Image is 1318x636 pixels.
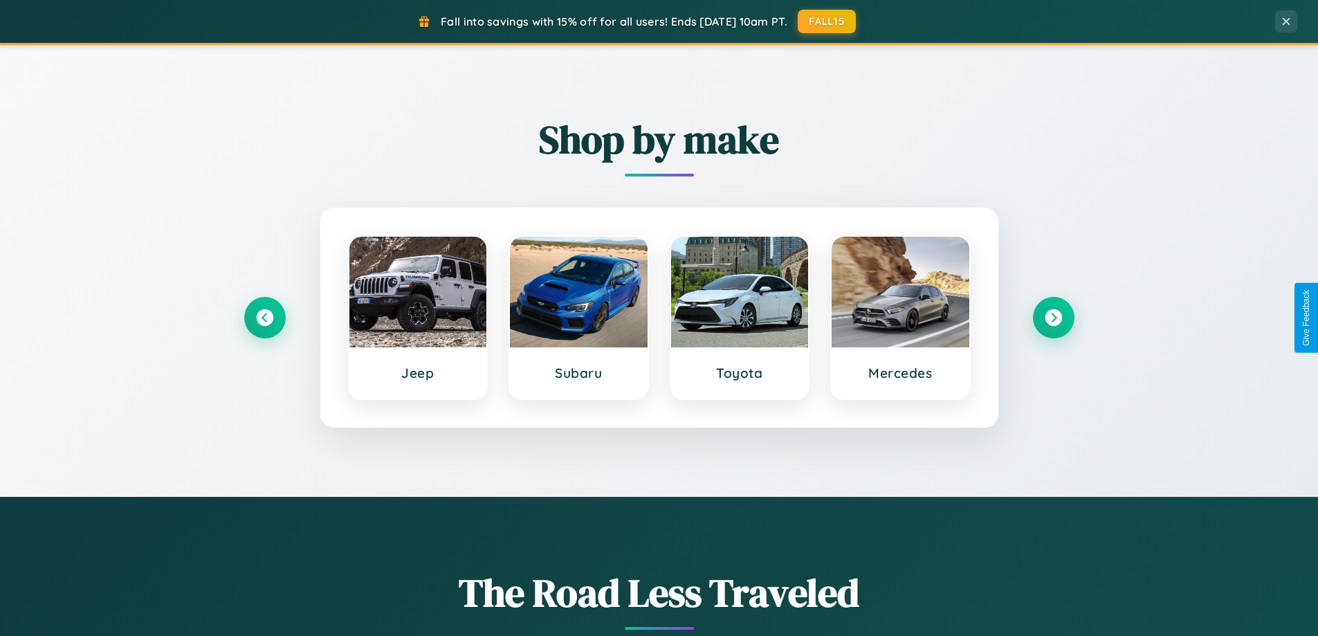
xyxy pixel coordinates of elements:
span: Fall into savings with 15% off for all users! Ends [DATE] 10am PT. [441,15,787,28]
div: Give Feedback [1301,290,1311,346]
h1: The Road Less Traveled [244,566,1074,619]
h2: Shop by make [244,113,1074,166]
button: FALL15 [798,10,856,33]
h3: Jeep [363,365,473,381]
h3: Mercedes [845,365,955,381]
h3: Subaru [524,365,634,381]
h3: Toyota [685,365,795,381]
